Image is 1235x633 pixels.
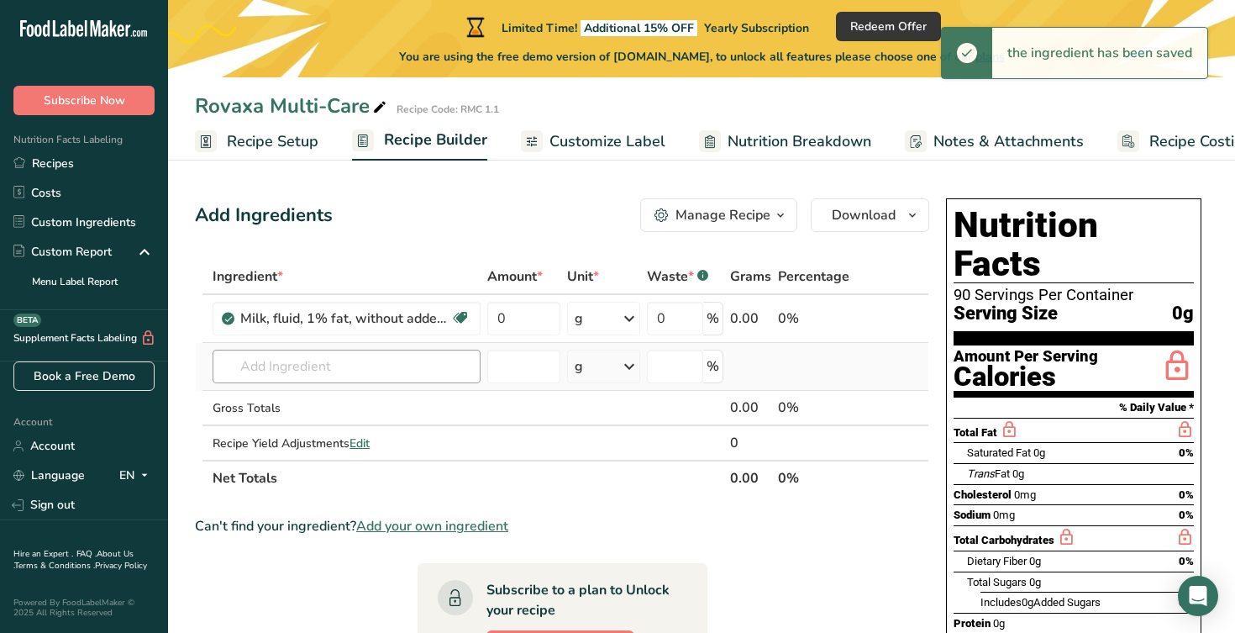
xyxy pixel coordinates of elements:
[647,266,708,287] div: Waste
[195,202,333,229] div: Add Ingredients
[13,361,155,391] a: Book a Free Demo
[954,206,1194,283] h1: Nutrition Facts
[980,596,1101,609] span: Includes Added Sugars
[954,303,1058,324] span: Serving Size
[549,130,665,153] span: Customize Label
[967,576,1027,588] span: Total Sugars
[728,130,871,153] span: Nutrition Breakdown
[993,509,1015,521] span: 0mg
[967,555,1027,567] span: Dietary Fiber
[352,121,487,161] a: Recipe Builder
[581,20,697,36] span: Additional 15% OFF
[954,426,997,439] span: Total Fat
[13,243,112,261] div: Custom Report
[521,123,665,161] a: Customize Label
[850,18,927,35] span: Redeem Offer
[487,266,543,287] span: Amount
[567,266,599,287] span: Unit
[730,309,771,329] div: 0.00
[954,349,1098,365] div: Amount Per Serving
[195,516,929,536] div: Can't find your ingredient?
[195,91,390,121] div: Rovaxa Multi-Care
[992,28,1207,78] div: the ingredient has been saved
[778,309,849,329] div: 0%
[13,548,73,560] a: Hire an Expert .
[832,205,896,225] span: Download
[486,580,674,620] div: Subscribe to a plan to Unlock your recipe
[905,123,1084,161] a: Notes & Attachments
[640,198,797,232] button: Manage Recipe
[778,266,849,287] span: Percentage
[1178,576,1218,616] div: Open Intercom Messenger
[240,309,450,329] div: Milk, fluid, 1% fat, without added vitamin A and [MEDICAL_DATA]
[76,548,97,560] a: FAQ .
[575,309,583,329] div: g
[349,435,370,451] span: Edit
[954,617,991,630] span: Protein
[730,266,771,287] span: Grams
[213,399,481,417] div: Gross Totals
[730,433,771,453] div: 0
[119,466,155,486] div: EN
[1029,576,1041,588] span: 0g
[14,560,95,572] a: Terms & Conditions .
[775,460,853,495] th: 0%
[13,598,155,618] div: Powered By FoodLabelMaker © 2025 All Rights Reserved
[699,123,871,161] a: Nutrition Breakdown
[13,548,134,572] a: About Us .
[1022,596,1033,609] span: 0g
[13,86,155,115] button: Subscribe Now
[13,314,41,327] div: BETA
[195,123,318,161] a: Recipe Setup
[967,446,1031,459] span: Saturated Fat
[811,198,929,232] button: Download
[463,17,809,37] div: Limited Time!
[730,398,771,418] div: 0.00
[675,205,770,225] div: Manage Recipe
[397,102,499,117] div: Recipe Code: RMC 1.1
[1179,446,1194,459] span: 0%
[954,509,991,521] span: Sodium
[13,461,85,490] a: Language
[575,356,583,377] div: g
[209,460,727,495] th: Net Totals
[213,350,481,383] input: Add Ingredient
[1033,446,1045,459] span: 0g
[967,467,995,480] i: Trans
[967,467,1010,480] span: Fat
[213,435,481,452] div: Recipe Yield Adjustments
[727,460,775,495] th: 0.00
[1179,488,1194,501] span: 0%
[95,560,147,572] a: Privacy Policy
[954,287,1194,303] div: 90 Servings Per Container
[836,12,941,41] button: Redeem Offer
[704,20,809,36] span: Yearly Subscription
[356,516,508,536] span: Add your own ingredient
[1172,303,1194,324] span: 0g
[399,48,1005,66] span: You are using the free demo version of [DOMAIN_NAME], to unlock all features please choose one of...
[1179,555,1194,567] span: 0%
[954,534,1054,546] span: Total Carbohydrates
[1014,488,1036,501] span: 0mg
[778,398,849,418] div: 0%
[954,488,1012,501] span: Cholesterol
[993,617,1005,630] span: 0g
[954,365,1098,389] div: Calories
[933,130,1084,153] span: Notes & Attachments
[384,129,487,151] span: Recipe Builder
[213,266,283,287] span: Ingredient
[44,92,125,109] span: Subscribe Now
[954,398,1194,418] section: % Daily Value *
[1179,509,1194,521] span: 0%
[227,130,318,153] span: Recipe Setup
[1012,467,1024,480] span: 0g
[1029,555,1041,567] span: 0g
